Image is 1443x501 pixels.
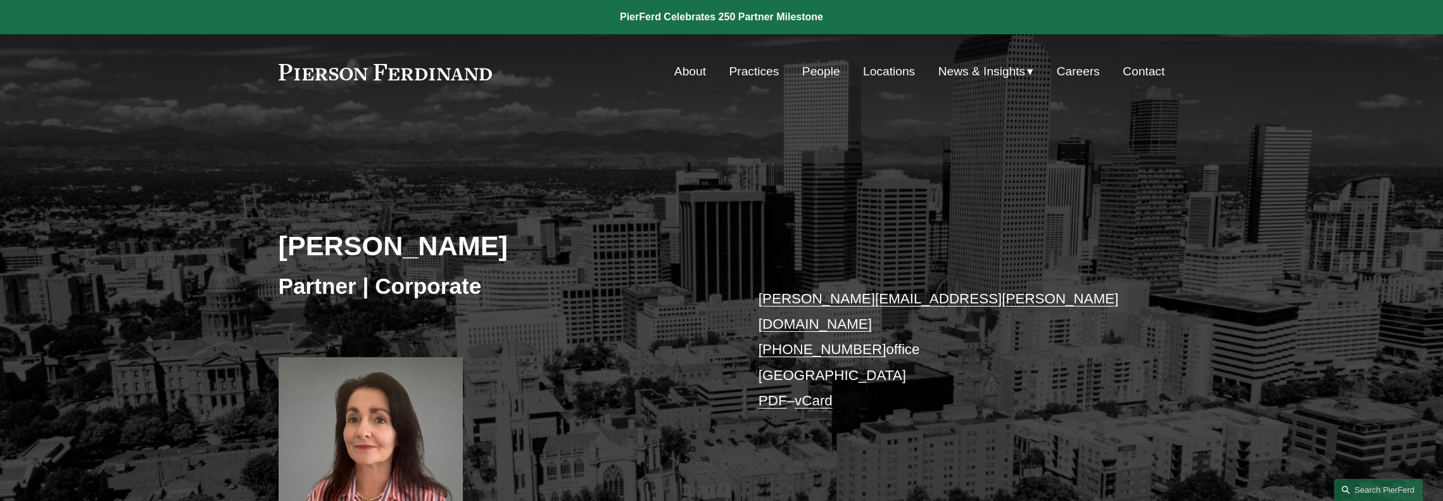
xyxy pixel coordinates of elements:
[674,60,706,84] a: About
[759,341,886,357] a: [PHONE_NUMBER]
[863,60,915,84] a: Locations
[759,291,1119,332] a: [PERSON_NAME][EMAIL_ADDRESS][PERSON_NAME][DOMAIN_NAME]
[279,229,722,262] h2: [PERSON_NAME]
[795,393,833,409] a: vCard
[1334,479,1423,501] a: Search this site
[1123,60,1164,84] a: Contact
[938,61,1026,83] span: News & Insights
[759,286,1128,414] p: office [GEOGRAPHIC_DATA] –
[279,272,722,300] h3: Partner | Corporate
[729,60,779,84] a: Practices
[802,60,840,84] a: People
[1057,60,1100,84] a: Careers
[938,60,1034,84] a: folder dropdown
[759,393,787,409] a: PDF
